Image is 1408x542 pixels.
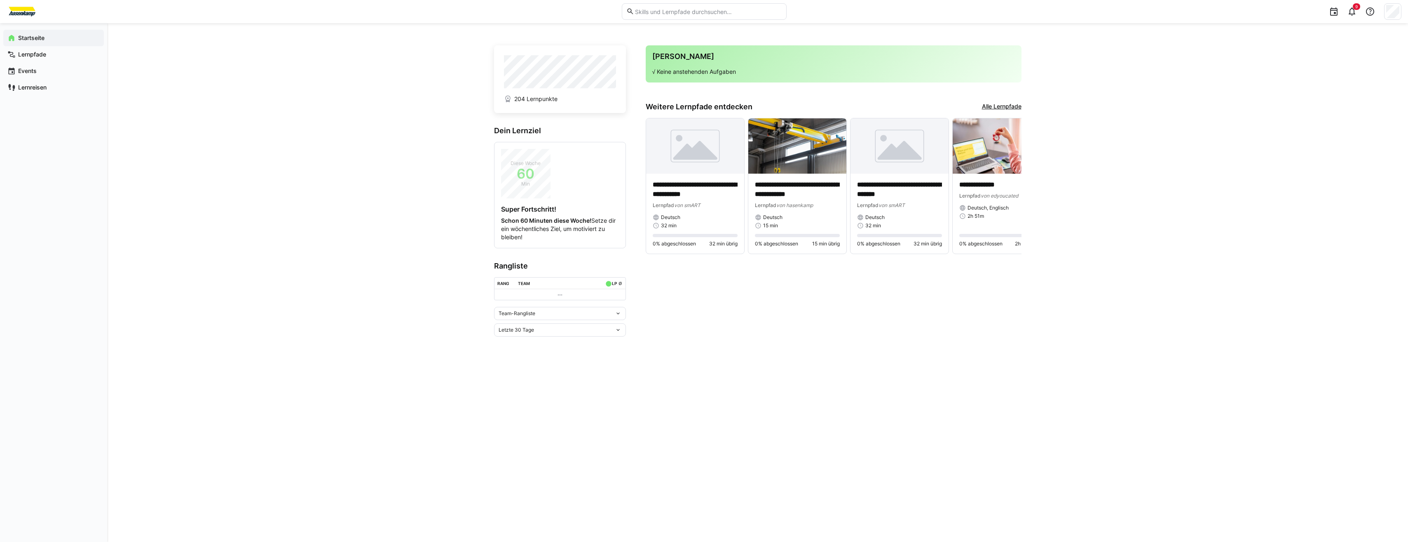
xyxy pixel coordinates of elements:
[653,240,696,247] span: 0% abgeschlossen
[981,193,1018,199] span: von edyoucated
[982,102,1021,111] a: Alle Lernpfade
[501,217,591,224] strong: Schon 60 Minuten diese Woche!
[618,279,622,286] a: ø
[501,217,619,241] p: Setze dir ein wöchentliches Ziel, um motiviert zu bleiben!
[865,214,885,221] span: Deutsch
[674,202,700,208] span: von smART
[1015,240,1044,247] span: 2h 51m übrig
[499,310,535,317] span: Team-Rangliste
[652,52,1015,61] h3: [PERSON_NAME]
[755,240,798,247] span: 0% abgeschlossen
[914,240,942,247] span: 32 min übrig
[748,118,846,174] img: image
[1355,4,1358,9] span: 9
[953,118,1051,174] img: image
[612,281,617,286] div: LP
[959,193,981,199] span: Lernpfad
[959,240,1003,247] span: 0% abgeschlossen
[646,102,752,111] h3: Weitere Lernpfade entdecken
[857,240,900,247] span: 0% abgeschlossen
[865,222,881,229] span: 32 min
[497,281,509,286] div: Rang
[709,240,738,247] span: 32 min übrig
[857,202,879,208] span: Lernpfad
[652,68,1015,76] p: √ Keine anstehenden Aufgaben
[968,213,984,219] span: 2h 51m
[494,126,626,135] h3: Dein Lernziel
[755,202,776,208] span: Lernpfad
[968,205,1009,211] span: Deutsch, Englisch
[501,205,619,213] h4: Super Fortschritt!
[776,202,813,208] span: von hasenkamp
[518,281,530,286] div: Team
[661,222,677,229] span: 32 min
[879,202,905,208] span: von smART
[499,327,534,333] span: Letzte 30 Tage
[514,95,558,103] span: 204 Lernpunkte
[634,8,782,15] input: Skills und Lernpfade durchsuchen…
[646,118,744,174] img: image
[494,262,626,271] h3: Rangliste
[763,214,782,221] span: Deutsch
[850,118,949,174] img: image
[812,240,840,247] span: 15 min übrig
[763,222,778,229] span: 15 min
[661,214,680,221] span: Deutsch
[653,202,674,208] span: Lernpfad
